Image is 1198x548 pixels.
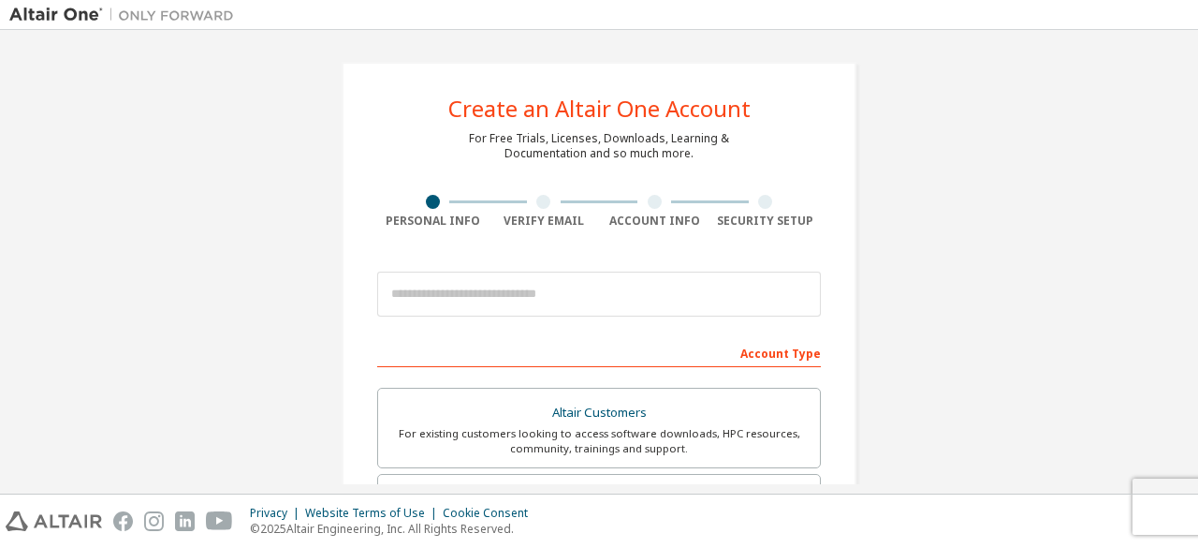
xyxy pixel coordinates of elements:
div: Security Setup [710,214,822,229]
img: altair_logo.svg [6,511,102,531]
div: Website Terms of Use [305,506,443,521]
div: Account Info [599,214,710,229]
div: Create an Altair One Account [448,97,751,120]
img: youtube.svg [206,511,233,531]
div: Personal Info [377,214,489,229]
img: linkedin.svg [175,511,195,531]
div: For existing customers looking to access software downloads, HPC resources, community, trainings ... [389,426,809,456]
div: Altair Customers [389,400,809,426]
div: For Free Trials, Licenses, Downloads, Learning & Documentation and so much more. [469,131,729,161]
div: Account Type [377,337,821,367]
div: Cookie Consent [443,506,539,521]
img: facebook.svg [113,511,133,531]
img: Altair One [9,6,243,24]
p: © 2025 Altair Engineering, Inc. All Rights Reserved. [250,521,539,537]
div: Verify Email [489,214,600,229]
div: Privacy [250,506,305,521]
img: instagram.svg [144,511,164,531]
